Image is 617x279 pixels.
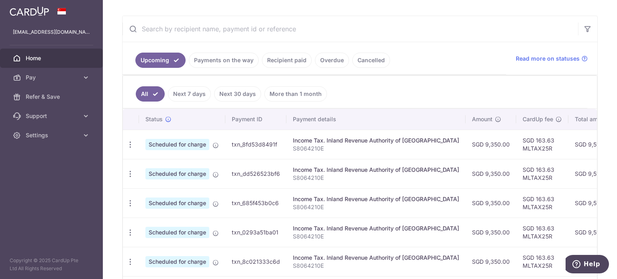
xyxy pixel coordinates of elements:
[145,198,209,209] span: Scheduled for charge
[293,254,459,262] div: Income Tax. Inland Revenue Authority of [GEOGRAPHIC_DATA]
[225,247,286,276] td: txn_8c021333c6d
[286,109,466,130] th: Payment details
[26,93,79,101] span: Refer & Save
[516,159,568,188] td: SGD 163.63 MLTAX25R
[516,55,588,63] a: Read more on statuses
[123,16,578,42] input: Search by recipient name, payment id or reference
[293,224,459,232] div: Income Tax. Inland Revenue Authority of [GEOGRAPHIC_DATA]
[293,195,459,203] div: Income Tax. Inland Revenue Authority of [GEOGRAPHIC_DATA]
[566,255,609,275] iframe: Opens a widget where you can find more information
[189,53,259,68] a: Payments on the way
[293,166,459,174] div: Income Tax. Inland Revenue Authority of [GEOGRAPHIC_DATA]
[466,188,516,218] td: SGD 9,350.00
[315,53,349,68] a: Overdue
[516,188,568,218] td: SGD 163.63 MLTAX25R
[472,115,492,123] span: Amount
[26,112,79,120] span: Support
[352,53,390,68] a: Cancelled
[293,174,459,182] p: S8064210E
[516,247,568,276] td: SGD 163.63 MLTAX25R
[214,86,261,102] a: Next 30 days
[225,188,286,218] td: txn_685f453b0c6
[466,247,516,276] td: SGD 9,350.00
[225,130,286,159] td: txn_8fd53d8491f
[575,115,601,123] span: Total amt.
[516,218,568,247] td: SGD 163.63 MLTAX25R
[466,218,516,247] td: SGD 9,350.00
[168,86,211,102] a: Next 7 days
[293,232,459,240] p: S8064210E
[293,145,459,153] p: S8064210E
[225,109,286,130] th: Payment ID
[225,218,286,247] td: txn_0293a51ba01
[516,130,568,159] td: SGD 163.63 MLTAX25R
[466,159,516,188] td: SGD 9,350.00
[145,256,209,267] span: Scheduled for charge
[262,53,312,68] a: Recipient paid
[293,203,459,211] p: S8064210E
[26,73,79,81] span: Pay
[145,227,209,238] span: Scheduled for charge
[135,53,186,68] a: Upcoming
[13,28,90,36] p: [EMAIL_ADDRESS][DOMAIN_NAME]
[26,131,79,139] span: Settings
[225,159,286,188] td: txn_dd526523bf6
[293,262,459,270] p: S8064210E
[145,115,163,123] span: Status
[26,54,79,62] span: Home
[136,86,165,102] a: All
[293,136,459,145] div: Income Tax. Inland Revenue Authority of [GEOGRAPHIC_DATA]
[264,86,327,102] a: More than 1 month
[145,139,209,150] span: Scheduled for charge
[523,115,553,123] span: CardUp fee
[466,130,516,159] td: SGD 9,350.00
[145,168,209,179] span: Scheduled for charge
[10,6,49,16] img: CardUp
[516,55,580,63] span: Read more on statuses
